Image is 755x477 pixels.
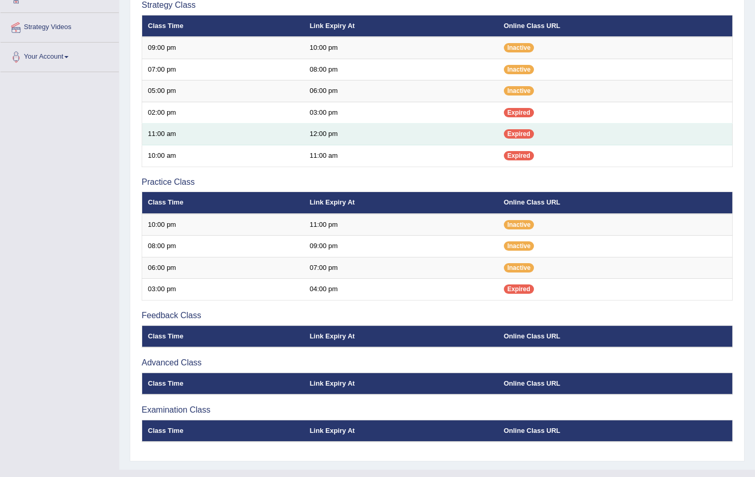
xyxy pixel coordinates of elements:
[142,1,733,10] h3: Strategy Class
[498,420,733,442] th: Online Class URL
[304,102,498,124] td: 03:00 pm
[142,15,304,37] th: Class Time
[304,279,498,301] td: 04:00 pm
[304,80,498,102] td: 06:00 pm
[1,43,119,69] a: Your Account
[304,214,498,236] td: 11:00 pm
[142,59,304,80] td: 07:00 pm
[504,43,534,52] span: Inactive
[142,405,733,415] h3: Examination Class
[142,80,304,102] td: 05:00 pm
[142,373,304,394] th: Class Time
[504,220,534,229] span: Inactive
[142,214,304,236] td: 10:00 pm
[504,86,534,96] span: Inactive
[142,192,304,214] th: Class Time
[1,13,119,39] a: Strategy Videos
[498,15,733,37] th: Online Class URL
[142,325,304,347] th: Class Time
[504,241,534,251] span: Inactive
[498,373,733,394] th: Online Class URL
[304,420,498,442] th: Link Expiry At
[504,284,534,294] span: Expired
[142,236,304,257] td: 08:00 pm
[504,65,534,74] span: Inactive
[498,325,733,347] th: Online Class URL
[304,257,498,279] td: 07:00 pm
[142,279,304,301] td: 03:00 pm
[142,124,304,145] td: 11:00 am
[504,129,534,139] span: Expired
[304,37,498,59] td: 10:00 pm
[142,257,304,279] td: 06:00 pm
[142,37,304,59] td: 09:00 pm
[304,59,498,80] td: 08:00 pm
[142,311,733,320] h3: Feedback Class
[498,192,733,214] th: Online Class URL
[304,124,498,145] td: 12:00 pm
[142,178,733,187] h3: Practice Class
[304,192,498,214] th: Link Expiry At
[142,420,304,442] th: Class Time
[142,358,733,367] h3: Advanced Class
[504,108,534,117] span: Expired
[142,145,304,167] td: 10:00 am
[304,325,498,347] th: Link Expiry At
[304,15,498,37] th: Link Expiry At
[304,236,498,257] td: 09:00 pm
[304,145,498,167] td: 11:00 am
[304,373,498,394] th: Link Expiry At
[504,151,534,160] span: Expired
[504,263,534,272] span: Inactive
[142,102,304,124] td: 02:00 pm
